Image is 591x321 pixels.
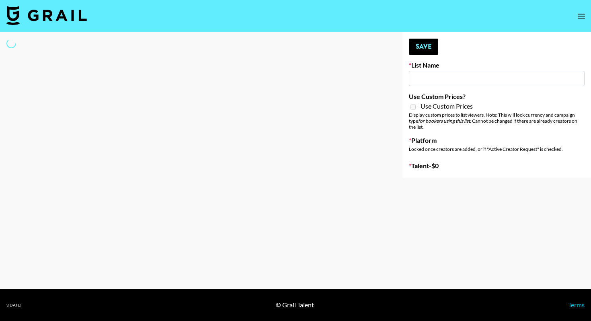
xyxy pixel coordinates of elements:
[568,301,585,309] a: Terms
[409,39,438,55] button: Save
[409,112,585,130] div: Display custom prices to list viewers. Note: This will lock currency and campaign type . Cannot b...
[409,61,585,69] label: List Name
[409,162,585,170] label: Talent - $ 0
[6,6,87,25] img: Grail Talent
[6,302,21,308] div: v [DATE]
[276,301,314,309] div: © Grail Talent
[418,118,470,124] em: for bookers using this list
[421,102,473,110] span: Use Custom Prices
[409,93,585,101] label: Use Custom Prices?
[573,8,589,24] button: open drawer
[409,136,585,144] label: Platform
[409,146,585,152] div: Locked once creators are added, or if "Active Creator Request" is checked.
